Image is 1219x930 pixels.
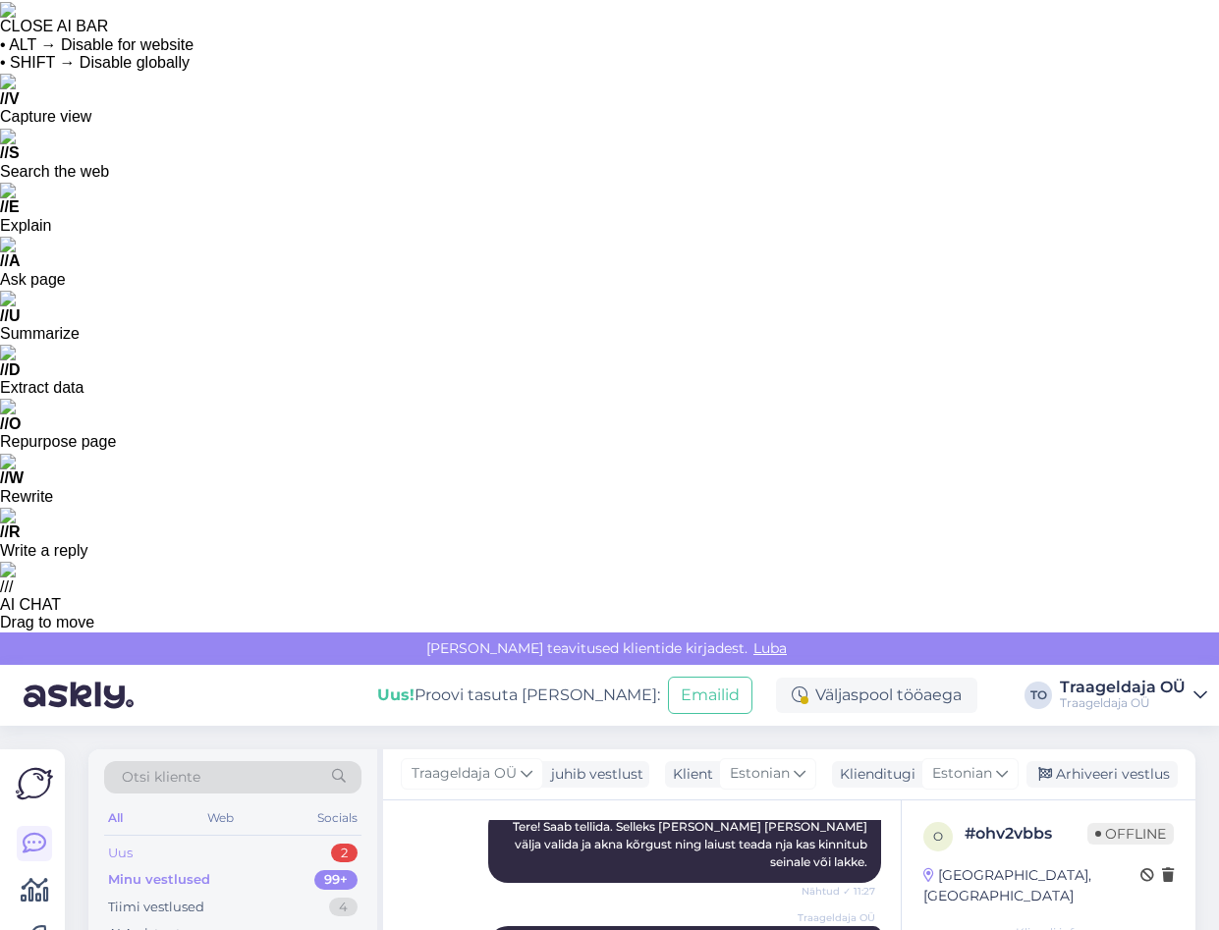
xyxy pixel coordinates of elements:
span: Estonian [932,763,992,785]
span: Nähtud ✓ 11:27 [802,884,875,899]
div: Uus [108,844,133,863]
span: Luba [748,639,793,657]
div: All [104,805,127,831]
button: Emailid [668,677,752,714]
a: Traageldaja OÜTraageldaja OÜ [1060,680,1207,711]
div: Traageldaja OÜ [1060,695,1186,711]
div: # ohv2vbbs [965,822,1087,846]
span: Offline [1087,823,1174,845]
div: 99+ [314,870,358,890]
img: Askly Logo [16,765,53,802]
div: juhib vestlust [543,764,643,785]
div: Minu vestlused [108,870,210,890]
span: Traageldaja OÜ [798,910,875,925]
div: 4 [329,898,358,917]
span: Estonian [730,763,790,785]
span: Tere! Saab tellida. Selleks [PERSON_NAME] [PERSON_NAME] välja valida ja akna kõrgust ning laiust ... [513,819,870,869]
div: Klient [665,764,713,785]
div: Proovi tasuta [PERSON_NAME]: [377,684,660,707]
div: Klienditugi [832,764,915,785]
div: TO [1025,682,1052,709]
div: Socials [313,805,361,831]
div: Traageldaja OÜ [1060,680,1186,695]
span: Otsi kliente [122,767,200,788]
b: Uus! [377,685,415,704]
div: Web [203,805,238,831]
span: Traageldaja OÜ [412,763,517,785]
div: Arhiveeri vestlus [1026,761,1178,788]
div: Tiimi vestlused [108,898,204,917]
div: 2 [331,844,358,863]
div: Väljaspool tööaega [776,678,977,713]
div: [GEOGRAPHIC_DATA], [GEOGRAPHIC_DATA] [923,865,1140,906]
span: o [933,829,943,844]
